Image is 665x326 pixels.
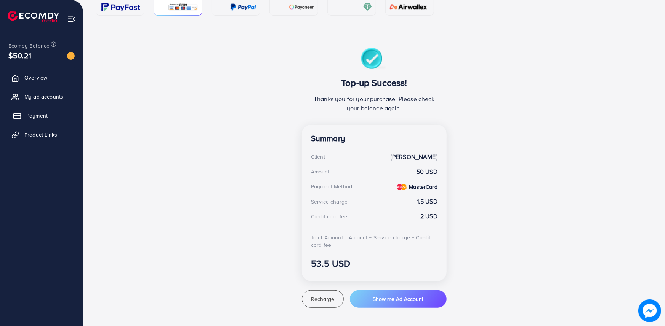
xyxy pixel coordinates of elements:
img: card [230,3,256,11]
span: Overview [24,74,47,81]
h3: 53.5 USD [311,258,437,269]
img: card [101,3,140,11]
h4: Summary [311,134,437,143]
span: Payment [26,112,48,119]
img: card [289,3,314,11]
img: success [361,48,388,71]
strong: 1.5 USD [417,197,437,206]
h3: Top-up Success! [311,77,437,88]
div: Amount [311,168,330,175]
span: Ecomdy Balance [8,42,50,49]
img: card [168,3,198,11]
strong: MasterCard [409,183,437,191]
div: Total Amount = Amount + Service charge + Credit card fee [311,234,437,249]
p: Thanks you for your purchase. Please check your balance again. [311,94,437,113]
span: Show me Ad Account [373,295,423,303]
a: My ad accounts [6,89,77,104]
a: Payment [6,108,77,123]
img: image [638,299,661,322]
img: card [387,3,430,11]
a: Product Links [6,127,77,142]
img: card [363,3,372,11]
div: Service charge [311,198,348,205]
a: Overview [6,70,77,85]
img: menu [67,14,76,23]
strong: [PERSON_NAME] [391,153,437,161]
strong: 50 USD [417,167,437,176]
img: logo [8,11,59,22]
button: Show me Ad Account [350,290,447,308]
span: My ad accounts [24,93,63,100]
img: credit [397,184,407,190]
button: Recharge [302,290,344,308]
span: Recharge [311,295,334,303]
div: Payment Method [311,183,352,190]
div: Credit card fee [311,213,347,220]
img: image [67,52,75,60]
strong: 2 USD [420,212,437,221]
span: Product Links [24,131,57,138]
div: Client [311,153,325,161]
span: $50.21 [7,47,32,64]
